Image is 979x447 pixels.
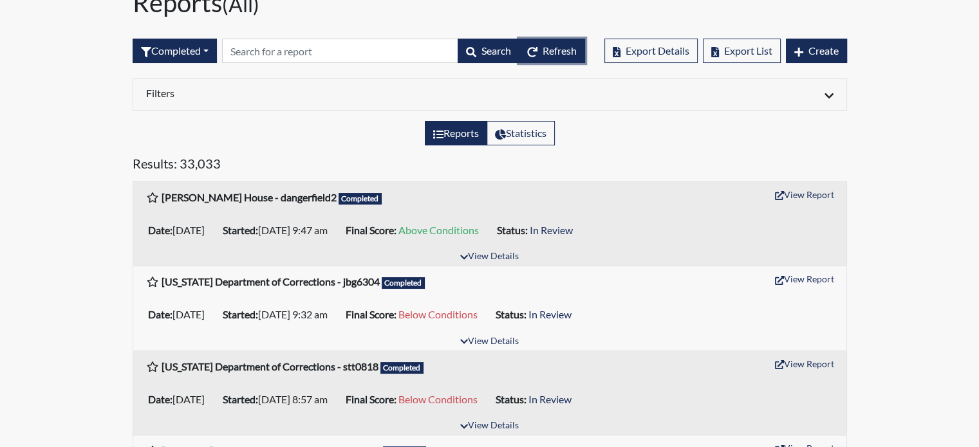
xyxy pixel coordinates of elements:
[769,269,840,289] button: View Report
[626,44,689,57] span: Export Details
[519,39,585,63] button: Refresh
[786,39,847,63] button: Create
[346,308,396,320] b: Final Score:
[604,39,698,63] button: Export Details
[454,248,525,266] button: View Details
[496,393,527,405] b: Status:
[133,156,847,176] h5: Results: 33,033
[808,44,839,57] span: Create
[148,308,172,320] b: Date:
[382,277,425,289] span: Completed
[133,39,217,63] div: Filter by interview status
[454,417,525,435] button: View Details
[148,393,172,405] b: Date:
[143,389,218,410] li: [DATE]
[162,275,380,287] b: [US_STATE] Department of Corrections - jbg6304
[530,224,573,236] span: In Review
[425,121,487,145] label: View the list of reports
[148,224,172,236] b: Date:
[458,39,519,63] button: Search
[162,360,378,372] b: [US_STATE] Department of Corrections - stt0818
[339,193,382,205] span: Completed
[487,121,555,145] label: View statistics about completed interviews
[143,220,218,241] li: [DATE]
[481,44,511,57] span: Search
[162,191,337,203] b: [PERSON_NAME] House - dangerfield2
[703,39,781,63] button: Export List
[136,87,843,102] div: Click to expand/collapse filters
[398,308,478,320] span: Below Conditions
[218,304,340,325] li: [DATE] 9:32 am
[454,333,525,351] button: View Details
[223,224,258,236] b: Started:
[146,87,480,99] h6: Filters
[346,224,396,236] b: Final Score:
[218,389,340,410] li: [DATE] 8:57 am
[398,393,478,405] span: Below Conditions
[223,308,258,320] b: Started:
[346,393,396,405] b: Final Score:
[143,304,218,325] li: [DATE]
[543,44,577,57] span: Refresh
[528,393,572,405] span: In Review
[769,185,840,205] button: View Report
[769,354,840,374] button: View Report
[496,308,527,320] b: Status:
[724,44,772,57] span: Export List
[218,220,340,241] li: [DATE] 9:47 am
[497,224,528,236] b: Status:
[133,39,217,63] button: Completed
[222,39,458,63] input: Search by Registration ID, Interview Number, or Investigation Name.
[380,362,424,374] span: Completed
[398,224,479,236] span: Above Conditions
[528,308,572,320] span: In Review
[223,393,258,405] b: Started:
